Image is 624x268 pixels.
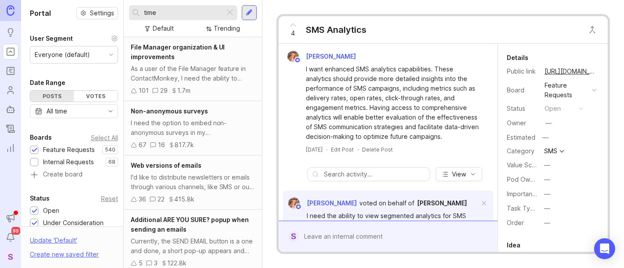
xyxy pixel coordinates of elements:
[507,53,528,63] div: Details
[124,155,262,210] a: Web versions of emailsI'd like to distribute newsletters or emails through various channels, like...
[30,78,65,88] div: Date Range
[545,81,588,100] div: Feature Requests
[131,173,255,192] div: I'd like to distribute newsletters or emails through various channels, like SMS or our intranet, ...
[167,258,186,268] div: 122.8k
[131,64,255,83] div: As a user of the File Manager feature in ContactMonkey, I need the ability to move files into fol...
[542,66,599,77] a: [URL][DOMAIN_NAME]
[30,236,77,250] div: Update ' Default '
[507,104,538,113] div: Status
[30,250,99,259] div: Create new saved filter
[74,91,117,102] div: Votes
[452,170,466,179] span: View
[7,5,14,15] img: Canny Home
[105,146,115,153] p: 540
[175,140,194,150] div: 817.7k
[30,91,74,102] div: Posts
[131,216,249,233] span: Additional ARE YOU SURE? popup when sending an emails
[76,7,118,19] button: Settings
[3,249,18,264] div: S
[3,229,18,245] button: Notifications
[174,194,194,204] div: 415.8k
[283,197,357,209] a: Bronwen W[PERSON_NAME]
[288,231,299,242] div: S
[507,67,538,76] div: Public link
[30,193,50,204] div: Status
[90,9,114,18] span: Settings
[3,210,18,226] button: Announcements
[131,107,208,115] span: Non-anonymous surveys
[104,108,118,115] svg: toggle icon
[3,63,18,79] a: Roadmaps
[544,160,550,170] div: —
[284,51,301,62] img: Bronwen W
[331,146,354,153] div: Edit Post
[544,218,550,228] div: —
[307,211,479,240] div: I need the ability to view segmented analytics for SMS communications, such as click rates by loc...
[124,101,262,155] a: Non-anonymous surveysI need the option to embed non-anonymous surveys in my communications. Curre...
[306,146,323,153] a: [DATE]
[358,146,359,153] div: ·
[158,140,165,150] div: 16
[507,190,540,197] label: Importance
[30,33,73,44] div: User Segment
[294,57,301,63] img: member badge
[507,134,535,141] div: Estimated
[35,50,90,60] div: Everyone (default)
[160,86,168,95] div: 29
[507,219,524,226] label: Order
[507,85,538,95] div: Board
[3,82,18,98] a: Users
[158,194,165,204] div: 22
[285,197,302,209] img: Bronwen W
[214,24,240,33] div: Trending
[177,86,190,95] div: 1.7m
[417,198,467,208] a: [PERSON_NAME]
[544,189,550,199] div: —
[594,238,615,259] div: Open Intercom Messenger
[131,43,225,60] span: File Manager organization & UI improvements
[30,171,118,179] a: Create board
[139,140,147,150] div: 67
[30,132,52,143] div: Boards
[3,25,18,40] a: Ideas
[507,161,541,169] label: Value Scale
[417,199,467,207] span: [PERSON_NAME]
[30,8,51,18] h1: Portal
[326,146,328,153] div: ·
[545,104,561,113] div: open
[153,24,174,33] div: Default
[544,175,550,184] div: —
[584,21,601,39] button: Close button
[108,159,115,166] p: 68
[507,240,520,250] div: Idea
[43,145,95,155] div: Feature Requests
[362,146,393,153] div: Delete Post
[3,102,18,117] a: Autopilot
[154,258,158,268] div: 3
[324,169,425,179] input: Search activity...
[307,199,357,207] span: [PERSON_NAME]
[47,106,67,116] div: All time
[507,118,538,128] div: Owner
[282,51,363,62] a: Bronwen W[PERSON_NAME]
[507,176,552,183] label: Pod Ownership
[131,236,255,256] div: Currently, the SEND EMAIL button is a one and done, a short pop-up appears and self clears to con...
[3,44,18,60] a: Portal
[11,227,20,235] span: 99
[295,204,301,210] img: member badge
[507,146,538,156] div: Category
[124,37,262,101] a: File Manager organization & UI improvementsAs a user of the File Manager feature in ContactMonkey...
[43,206,59,215] div: Open
[291,28,295,38] span: 4
[545,118,552,128] div: —
[101,196,118,201] div: Reset
[507,205,538,212] label: Task Type
[306,53,356,60] span: [PERSON_NAME]
[544,148,557,154] div: SMS
[131,162,201,169] span: Web versions of emails
[144,8,221,18] input: Search...
[139,258,143,268] div: 5
[139,194,146,204] div: 36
